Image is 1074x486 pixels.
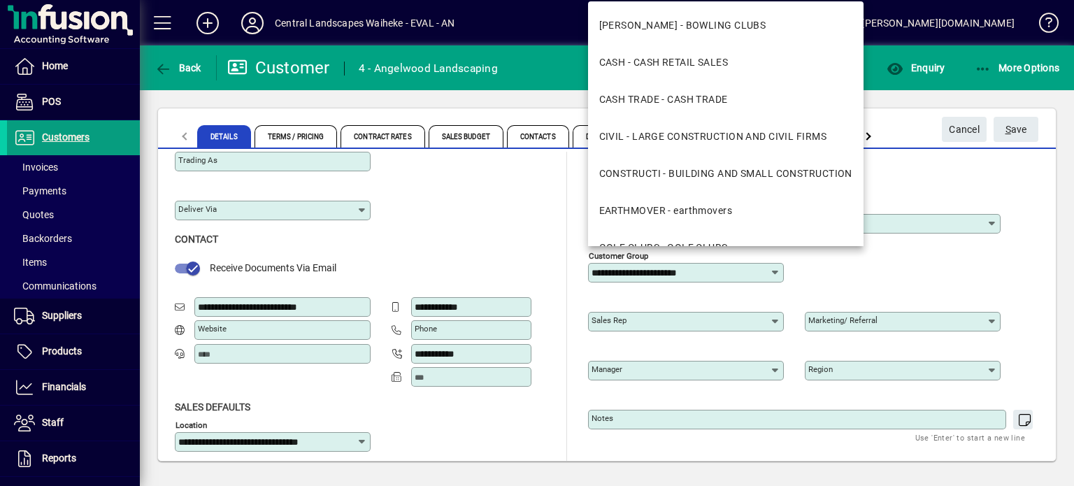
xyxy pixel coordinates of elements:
[14,185,66,196] span: Payments
[592,364,622,374] mat-label: Manager
[176,420,207,429] mat-label: Location
[151,55,205,80] button: Back
[341,125,424,148] span: Contract Rates
[883,55,948,80] button: Enquiry
[14,162,58,173] span: Invoices
[599,18,766,33] div: [PERSON_NAME] - BOWLING CLUBS
[942,117,987,142] button: Cancel
[975,62,1060,73] span: More Options
[507,125,569,148] span: Contacts
[599,55,729,70] div: CASH - CASH RETAIL SALES
[42,345,82,357] span: Products
[588,44,864,81] mat-option: CASH - CASH RETAIL SALES
[7,155,140,179] a: Invoices
[42,60,68,71] span: Home
[588,192,864,229] mat-option: EARTHMOVER - earthmovers
[255,125,338,148] span: Terms / Pricing
[599,92,728,107] div: CASH TRADE - CASH TRADE
[7,334,140,369] a: Products
[7,227,140,250] a: Backorders
[808,364,833,374] mat-label: Region
[599,129,826,144] div: CIVIL - LARGE CONSTRUCTION AND CIVIL FIRMS
[42,381,86,392] span: Financials
[599,166,852,181] div: CONSTRUCTI - BUILDING AND SMALL CONSTRUCTION
[7,299,140,334] a: Suppliers
[7,85,140,120] a: POS
[599,203,733,218] div: EARTHMOVER - earthmovers
[994,117,1038,142] button: Save
[588,7,864,44] mat-option: BOWLING CL - BOWLING CLUBS
[808,315,878,325] mat-label: Marketing/ Referral
[14,209,54,220] span: Quotes
[588,155,864,192] mat-option: CONSTRUCTI - BUILDING AND SMALL CONSTRUCTION
[588,118,864,155] mat-option: CIVIL - LARGE CONSTRUCTION AND CIVIL FIRMS
[588,229,864,266] mat-option: GOLF CLUBS - GOLF CLUBS
[7,250,140,274] a: Items
[415,324,437,334] mat-label: Phone
[42,96,61,107] span: POS
[175,234,218,245] span: Contact
[915,429,1025,445] mat-hint: Use 'Enter' to start a new line
[1005,124,1011,135] span: S
[7,370,140,405] a: Financials
[14,257,47,268] span: Items
[42,417,64,428] span: Staff
[42,310,82,321] span: Suppliers
[7,274,140,298] a: Communications
[227,57,330,79] div: Customer
[210,262,336,273] span: Receive Documents Via Email
[1029,3,1057,48] a: Knowledge Base
[1005,118,1027,141] span: ave
[7,441,140,476] a: Reports
[592,315,626,325] mat-label: Sales rep
[949,118,980,141] span: Cancel
[7,203,140,227] a: Quotes
[599,241,728,255] div: GOLF CLUBS - GOLF CLUBS
[14,233,72,244] span: Backorders
[275,12,455,34] div: Central Landscapes Waiheke - EVAL - AN
[573,125,671,148] span: Delivery Addresses
[42,131,89,143] span: Customers
[971,55,1064,80] button: More Options
[178,155,217,165] mat-label: Trading as
[175,401,250,413] span: Sales defaults
[140,55,217,80] app-page-header-button: Back
[592,413,613,423] mat-label: Notes
[7,49,140,84] a: Home
[197,125,251,148] span: Details
[178,204,217,214] mat-label: Deliver via
[887,62,945,73] span: Enquiry
[198,324,227,334] mat-label: Website
[14,280,96,292] span: Communications
[7,406,140,441] a: Staff
[588,81,864,118] mat-option: CASH TRADE - CASH TRADE
[359,57,498,80] div: 4 - Angelwood Landscaping
[230,10,275,36] button: Profile
[42,452,76,464] span: Reports
[155,62,201,73] span: Back
[7,179,140,203] a: Payments
[185,10,230,36] button: Add
[589,250,648,260] mat-label: Customer group
[429,125,503,148] span: Sales Budget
